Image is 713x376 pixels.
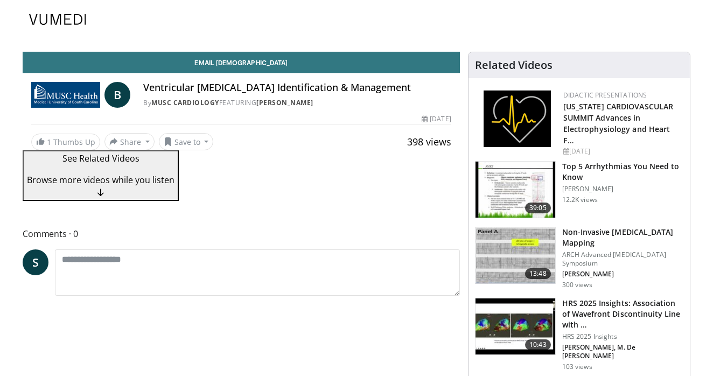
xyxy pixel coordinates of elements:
span: 398 views [407,135,451,148]
div: By FEATURING [143,98,451,108]
a: [US_STATE] CARDIOVASCULAR SUMMIT Advances in Electrophysiology and Heart F… [563,101,674,145]
span: 13:48 [525,268,551,279]
div: [DATE] [563,147,681,156]
p: See Related Videos [27,152,174,165]
a: [PERSON_NAME] [256,98,313,107]
h3: Non-Invasive [MEDICAL_DATA] Mapping [562,227,683,248]
button: Save to [159,133,214,150]
img: e2ebe5f7-8251-4f71-8ece-448796a9c2fe.150x105_q85_crop-smart_upscale.jpg [476,227,555,283]
a: S [23,249,48,275]
span: 10:43 [525,339,551,350]
p: 103 views [562,363,592,371]
span: 39:05 [525,203,551,213]
h4: Related Videos [475,59,553,72]
div: [DATE] [422,114,451,124]
img: 0296b6b8-7e8a-4169-92bb-13cc3d90f710.150x105_q85_crop-smart_upscale.jpg [476,298,555,354]
h3: HRS 2025 Insights: Association of Wavefront Discontinuity Line with Dense Scar and VT Critical Is... [562,298,683,330]
a: 10:43 HRS 2025 Insights: Association of Wavefront Discontinuity Line with … HRS 2025 Insights [PE... [475,298,683,371]
h2: IOWA CARDIOVASCULAR SUMMIT Advances in Electrophysiology and Heart Failure [563,100,681,145]
h4: Ventricular [MEDICAL_DATA] Identification & Management [143,82,451,94]
img: VuMedi Logo [29,14,86,25]
a: 13:48 Non-Invasive [MEDICAL_DATA] Mapping ARCH Advanced [MEDICAL_DATA] Symposium [PERSON_NAME] 30... [475,227,683,289]
button: See Related Videos Browse more videos while you listen [23,150,179,201]
p: 12.2K views [562,196,598,204]
span: 1 [47,137,51,147]
p: HRS 2025 Insights [562,332,683,341]
p: [PERSON_NAME] [562,185,683,193]
a: 39:05 Top 5 Arrhythmias You Need to Know [PERSON_NAME] 12.2K views [475,161,683,218]
p: 300 views [562,281,592,289]
span: Browse more videos while you listen [27,174,174,186]
a: MUSC Cardiology [151,98,219,107]
h3: Top 5 Arrhythmias You Need to Know [562,161,683,183]
a: B [104,82,130,108]
div: Didactic Presentations [563,90,681,100]
img: e6be7ba5-423f-4f4d-9fbf-6050eac7a348.150x105_q85_crop-smart_upscale.jpg [476,162,555,218]
a: Email [DEMOGRAPHIC_DATA] [23,52,460,73]
p: Aneesh Tolat [562,343,683,360]
img: MUSC Cardiology [31,82,100,108]
a: 1 Thumbs Up [31,134,100,150]
img: 1860aa7a-ba06-47e3-81a4-3dc728c2b4cf.png.150x105_q85_autocrop_double_scale_upscale_version-0.2.png [484,90,551,147]
p: Phillip Cuculich [562,270,683,278]
p: ARCH Advanced [MEDICAL_DATA] Symposium [562,250,683,268]
button: Share [104,133,155,150]
span: Comments 0 [23,227,460,241]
